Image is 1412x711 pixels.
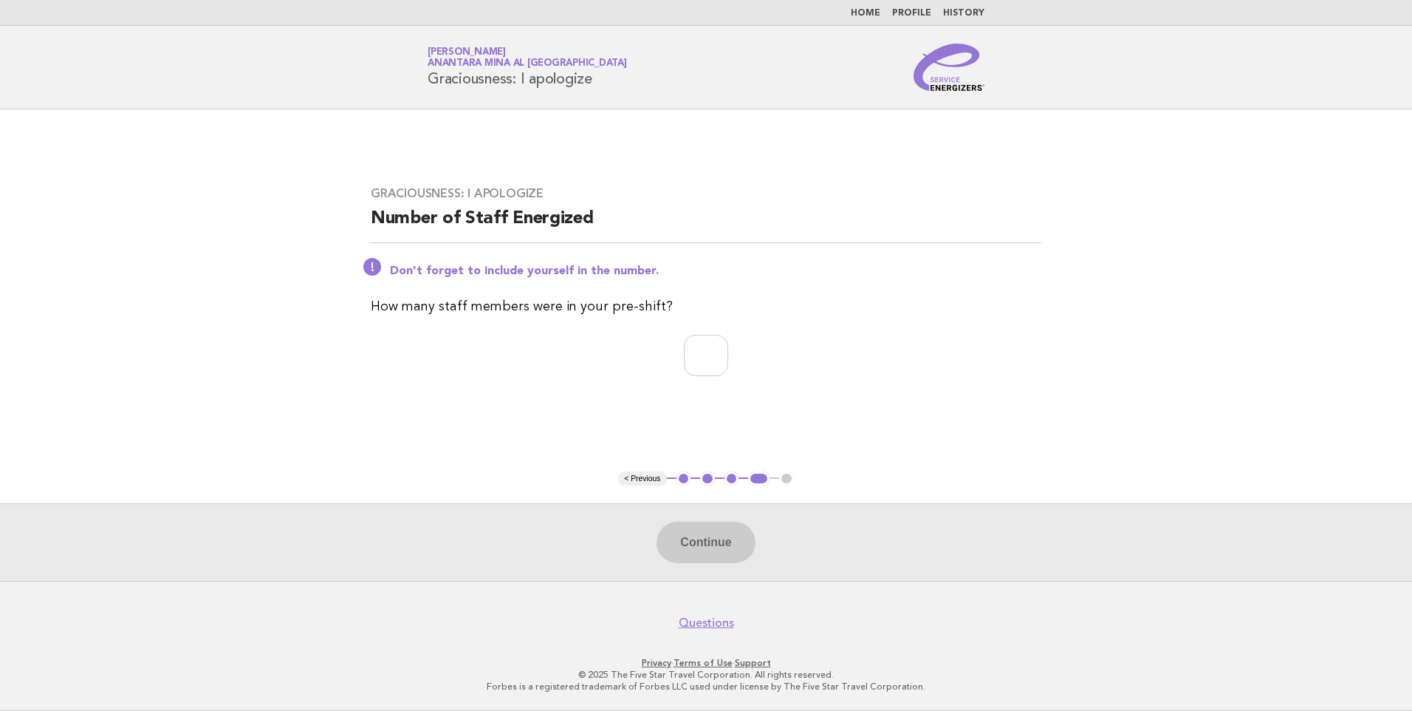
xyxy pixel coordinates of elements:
[851,9,880,18] a: Home
[674,658,733,668] a: Terms of Use
[390,264,1041,279] p: Don't forget to include yourself in the number.
[371,186,1041,201] h3: Graciousness: I apologize
[748,472,770,486] button: 4
[943,9,984,18] a: History
[676,472,691,486] button: 1
[428,59,627,69] span: Anantara Mina al [GEOGRAPHIC_DATA]
[642,658,671,668] a: Privacy
[724,472,739,486] button: 3
[428,48,627,86] h1: Graciousness: I apologize
[735,658,771,668] a: Support
[428,47,627,68] a: [PERSON_NAME]Anantara Mina al [GEOGRAPHIC_DATA]
[371,207,1041,243] h2: Number of Staff Energized
[254,669,1158,681] p: © 2025 The Five Star Travel Corporation. All rights reserved.
[371,296,1041,317] p: How many staff members were in your pre-shift?
[914,44,984,91] img: Service Energizers
[254,657,1158,669] p: · ·
[700,472,715,486] button: 2
[679,616,734,630] a: Questions
[892,9,931,18] a: Profile
[618,472,666,486] button: < Previous
[254,681,1158,693] p: Forbes is a registered trademark of Forbes LLC used under license by The Five Star Travel Corpora...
